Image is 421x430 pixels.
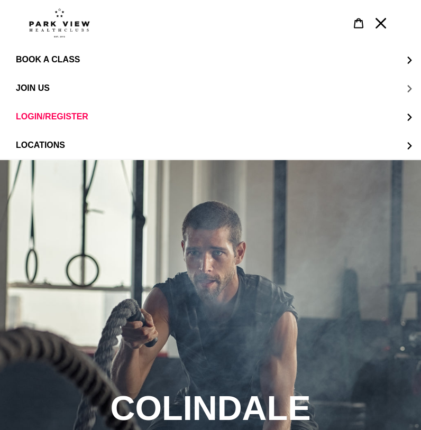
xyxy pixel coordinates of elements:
[29,388,392,429] h2: COLINDALE
[16,112,88,121] span: LOGIN/REGISTER
[16,55,80,64] span: BOOK A CLASS
[16,141,65,149] span: LOCATIONS
[16,83,50,93] span: JOIN US
[29,8,90,38] img: Park view health clubs is a gym near you.
[370,11,392,34] button: Menu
